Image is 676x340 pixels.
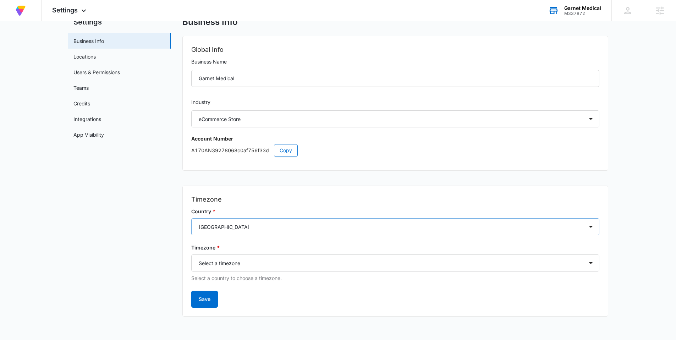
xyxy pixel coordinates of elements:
p: Select a country to choose a timezone. [191,274,599,282]
a: Business Info [73,37,104,45]
span: Copy [280,147,292,154]
label: Country [191,208,599,215]
a: Credits [73,100,90,107]
span: Settings [52,6,78,14]
div: account name [564,5,601,11]
button: Save [191,291,218,308]
h2: Global Info [191,45,599,55]
a: Integrations [73,115,101,123]
h1: Business Info [182,17,238,27]
h2: Timezone [191,194,599,204]
a: App Visibility [73,131,104,138]
h2: Settings [68,17,171,27]
label: Business Name [191,58,599,66]
button: Copy [274,144,298,157]
a: Users & Permissions [73,68,120,76]
p: A170AN39278068c0af756f33d [191,144,599,157]
label: Timezone [191,244,599,252]
strong: Account Number [191,136,233,142]
a: Teams [73,84,89,92]
img: Volusion [14,4,27,17]
div: account id [564,11,601,16]
a: Locations [73,53,96,60]
label: Industry [191,98,599,106]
